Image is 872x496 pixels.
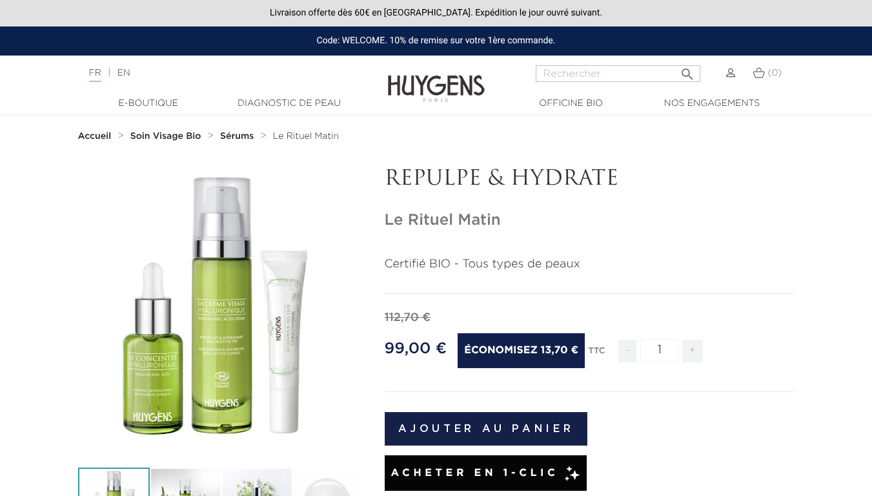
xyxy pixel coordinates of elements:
[682,340,703,362] span: +
[89,68,101,82] a: FR
[589,337,605,372] div: TTC
[78,132,112,141] strong: Accueil
[225,97,354,110] a: Diagnostic de peau
[507,97,636,110] a: Officine Bio
[385,256,795,273] p: Certifié BIO - Tous types de peaux
[536,65,700,82] input: Rechercher
[680,63,695,78] i: 
[385,167,795,192] p: REPULPE & HYDRATE
[385,312,431,324] span: 112,70 €
[385,341,447,356] span: 99,00 €
[84,97,213,110] a: E-Boutique
[273,131,339,141] a: Le Rituel Matin
[273,132,339,141] span: Le Rituel Matin
[130,132,201,141] strong: Soin Visage Bio
[458,333,585,368] span: Économisez 13,70 €
[78,131,114,141] a: Accueil
[385,211,795,230] h1: Le Rituel Matin
[220,131,257,141] a: Sérums
[220,132,254,141] strong: Sérums
[130,131,205,141] a: Soin Visage Bio
[83,65,354,81] div: |
[388,54,485,104] img: Huygens
[385,412,588,446] button: Ajouter au panier
[676,61,699,79] button: 
[647,97,776,110] a: Nos engagements
[117,68,130,77] a: EN
[618,340,636,362] span: -
[640,339,679,362] input: Quantité
[767,68,782,77] span: (0)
